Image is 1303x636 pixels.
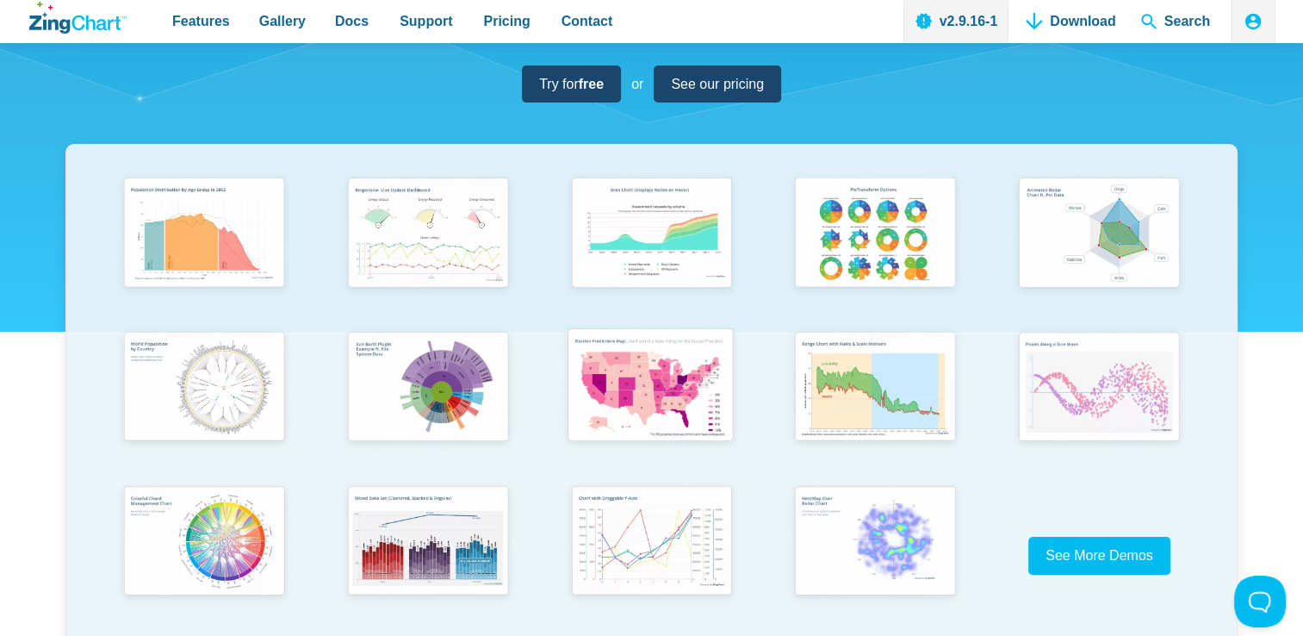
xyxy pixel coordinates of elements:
[259,9,306,33] span: Gallery
[987,325,1211,479] a: Points Along a Sine Wave
[400,9,452,33] span: Support
[316,171,540,325] a: Responsive Live Update Dashboard
[92,325,316,479] a: World Population by Country
[92,171,316,325] a: Population Distribution by Age Group in 2052
[763,479,987,633] a: Heatmap Over Radar Chart
[1009,325,1188,452] img: Points Along a Sine Wave
[115,479,294,608] img: Colorful Chord Management Chart
[1046,548,1153,563] span: See More Demos
[763,171,987,325] a: Pie Transform Options
[1009,171,1188,298] img: Animated Radar Chart ft. Pet Data
[29,2,127,34] a: ZingChart Logo. Click to return to the homepage
[115,325,294,453] img: World Population by Country
[92,479,316,633] a: Colorful Chord Management Chart
[316,325,540,479] a: Sun Burst Plugin Example ft. File System Data
[483,9,530,33] span: Pricing
[338,171,518,298] img: Responsive Live Update Dashboard
[335,9,369,33] span: Docs
[557,321,741,453] img: Election Predictions Map
[1028,537,1170,574] a: See More Demos
[654,65,781,103] a: See our pricing
[579,77,604,91] strong: free
[631,72,643,96] span: or
[540,479,764,633] a: Chart with Draggable Y-Axis
[562,479,741,608] img: Chart with Draggable Y-Axis
[115,171,294,298] img: Population Distribution by Age Group in 2052
[785,325,965,453] img: Range Chart with Rultes & Scale Markers
[785,479,965,608] img: Heatmap Over Radar Chart
[539,72,604,96] span: Try for
[785,171,965,298] img: Pie Transform Options
[671,72,764,96] span: See our pricing
[987,171,1211,325] a: Animated Radar Chart ft. Pet Data
[763,325,987,479] a: Range Chart with Rultes & Scale Markers
[172,9,230,33] span: Features
[540,325,764,479] a: Election Predictions Map
[562,9,613,33] span: Contact
[338,479,518,607] img: Mixed Data Set (Clustered, Stacked, and Regular)
[540,171,764,325] a: Area Chart (Displays Nodes on Hover)
[562,171,741,298] img: Area Chart (Displays Nodes on Hover)
[338,325,518,452] img: Sun Burst Plugin Example ft. File System Data
[522,65,621,103] a: Try forfree
[316,479,540,633] a: Mixed Data Set (Clustered, Stacked, and Regular)
[1234,576,1286,627] iframe: Toggle Customer Support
